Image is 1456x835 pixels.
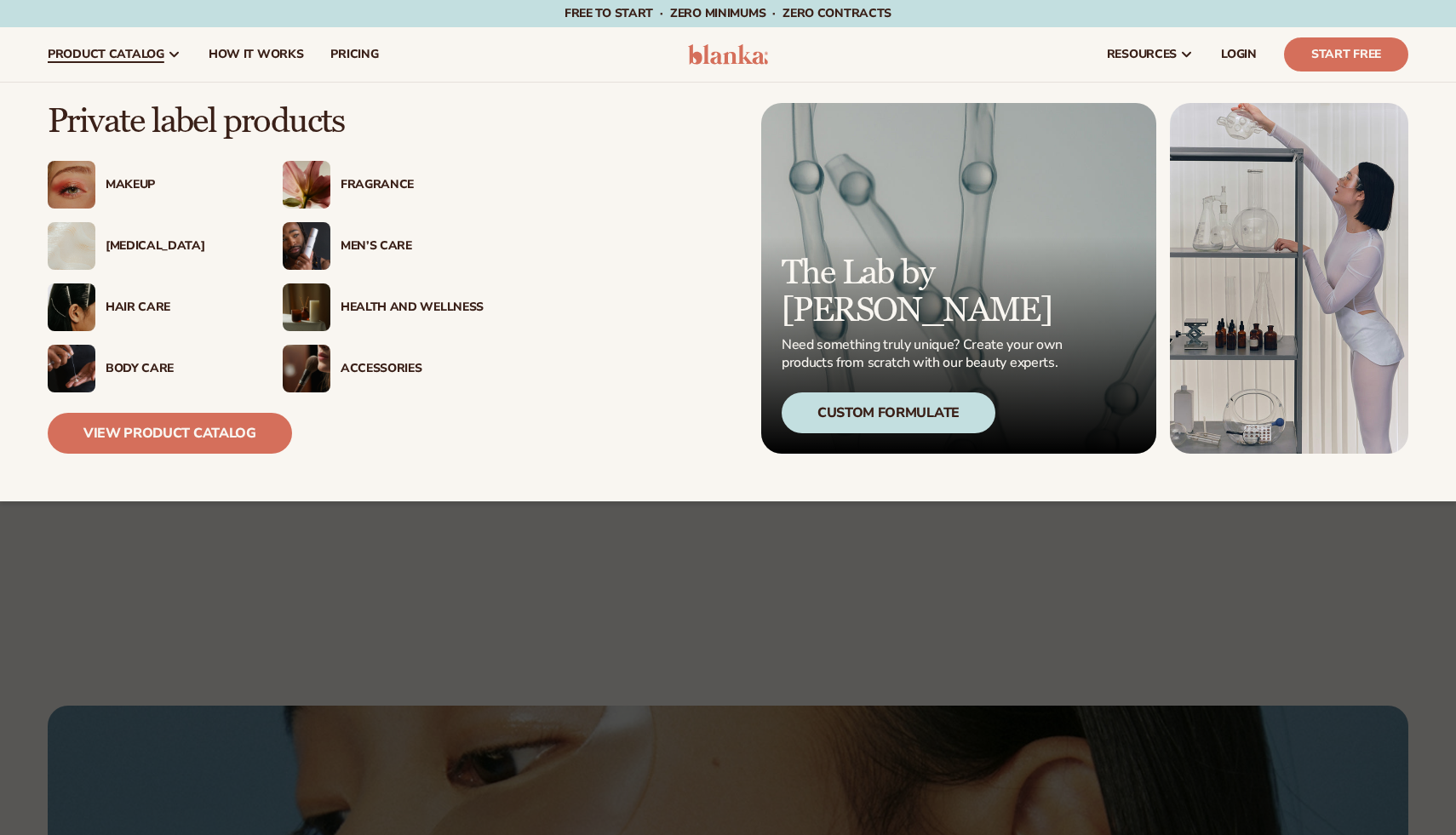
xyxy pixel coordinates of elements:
[1170,103,1408,454] img: Female in lab with equipment.
[34,27,195,82] a: product catalog
[782,336,1068,372] p: Need something truly unique? Create your own products from scratch with our beauty experts.
[283,345,330,392] img: Female with makeup brush.
[782,255,1068,329] p: The Lab by [PERSON_NAME]
[48,48,164,61] span: product catalog
[48,161,249,209] a: Female with glitter eye makeup. Makeup
[317,27,392,82] a: pricing
[341,239,484,254] div: Men’s Care
[48,103,484,140] p: Private label products
[106,178,249,192] div: Makeup
[341,178,484,192] div: Fragrance
[48,345,95,392] img: Male hand applying moisturizer.
[195,27,318,82] a: How It Works
[330,48,378,61] span: pricing
[1284,37,1408,71] a: Start Free
[1207,27,1270,82] a: LOGIN
[782,392,995,433] div: Custom Formulate
[48,283,249,331] a: Female hair pulled back with clips. Hair Care
[48,345,249,392] a: Male hand applying moisturizer. Body Care
[48,413,292,454] a: View Product Catalog
[283,222,484,270] a: Male holding moisturizer bottle. Men’s Care
[209,48,304,61] span: How It Works
[48,222,95,270] img: Cream moisturizer swatch.
[106,362,249,376] div: Body Care
[1107,48,1177,61] span: resources
[48,222,249,270] a: Cream moisturizer swatch. [MEDICAL_DATA]
[283,283,330,331] img: Candles and incense on table.
[48,161,95,209] img: Female with glitter eye makeup.
[1221,48,1257,61] span: LOGIN
[283,161,484,209] a: Pink blooming flower. Fragrance
[761,103,1156,454] a: Microscopic product formula. The Lab by [PERSON_NAME] Need something truly unique? Create your ow...
[283,222,330,270] img: Male holding moisturizer bottle.
[283,345,484,392] a: Female with makeup brush. Accessories
[48,283,95,331] img: Female hair pulled back with clips.
[283,283,484,331] a: Candles and incense on table. Health And Wellness
[341,300,484,315] div: Health And Wellness
[341,362,484,376] div: Accessories
[106,239,249,254] div: [MEDICAL_DATA]
[688,44,769,65] img: logo
[565,5,891,21] span: Free to start · ZERO minimums · ZERO contracts
[1093,27,1207,82] a: resources
[283,161,330,209] img: Pink blooming flower.
[106,300,249,315] div: Hair Care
